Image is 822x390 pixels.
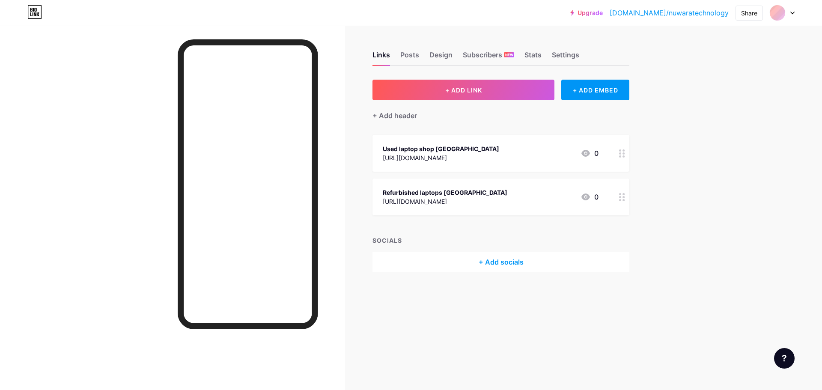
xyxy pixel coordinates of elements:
div: Used laptop shop [GEOGRAPHIC_DATA] [383,144,499,153]
div: Share [741,9,757,18]
button: + ADD LINK [372,80,554,100]
div: Posts [400,50,419,65]
div: Links [372,50,390,65]
div: + Add socials [372,252,629,272]
div: Settings [552,50,579,65]
span: + ADD LINK [445,86,482,94]
div: SOCIALS [372,236,629,245]
div: [URL][DOMAIN_NAME] [383,153,499,162]
div: Stats [524,50,542,65]
a: [DOMAIN_NAME]/nuwaratechnology [610,8,729,18]
div: + ADD EMBED [561,80,629,100]
div: Subscribers [463,50,514,65]
a: Upgrade [570,9,603,16]
div: 0 [581,148,599,158]
div: Refurbished laptops [GEOGRAPHIC_DATA] [383,188,507,197]
div: + Add header [372,110,417,121]
div: Design [429,50,453,65]
span: NEW [505,52,513,57]
div: [URL][DOMAIN_NAME] [383,197,507,206]
div: 0 [581,192,599,202]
